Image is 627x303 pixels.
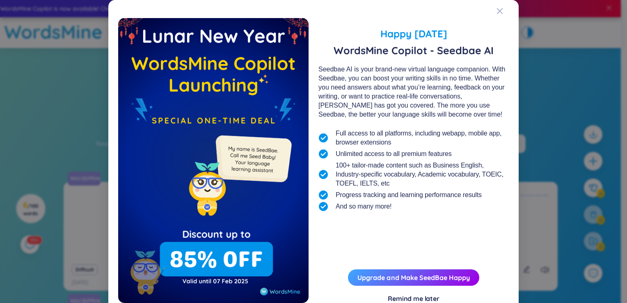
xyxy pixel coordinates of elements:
[336,191,482,200] span: Progress tracking and learning performance results
[388,294,439,303] div: Remind me later
[318,26,509,41] span: Happy [DATE]
[336,161,509,188] span: 100+ tailor-made content such as Business English, Industry-specific vocabulary, Academic vocabul...
[118,18,309,303] img: wmFlashDealEmpty.967f2bab.png
[336,202,391,211] span: And so many more!
[212,119,293,200] img: minionSeedbaeMessage.35ffe99e.png
[318,65,509,119] div: Seedbae AI is your brand-new virtual language companion. With Seedbae, you can boost your writing...
[336,129,509,147] span: Full access to all platforms, including webapp, mobile app, browser extensions
[183,145,246,232] img: minionSeedbaeSmile.22426523.png
[336,149,452,158] span: Unlimited access to all premium features
[318,44,509,57] span: WordsMine Copilot - Seedbae AI
[357,273,470,282] a: Upgrade and Make SeedBae Happy
[348,269,479,286] button: Upgrade and Make SeedBae Happy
